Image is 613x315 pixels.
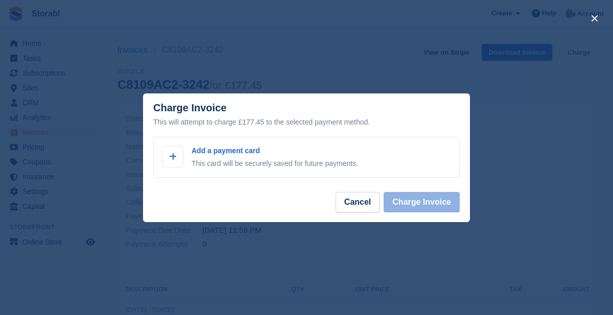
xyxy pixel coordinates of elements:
[153,116,460,128] div: This will attempt to charge £177.45 to the selected payment method.
[192,158,358,169] p: This card will be securely saved for future payments.
[192,146,358,156] p: Add a payment card
[586,10,603,27] button: close
[153,137,460,178] a: Add a payment card This card will be securely saved for future payments.
[336,192,380,212] button: Cancel
[153,102,460,128] div: Charge Invoice
[384,192,460,212] button: Charge Invoice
